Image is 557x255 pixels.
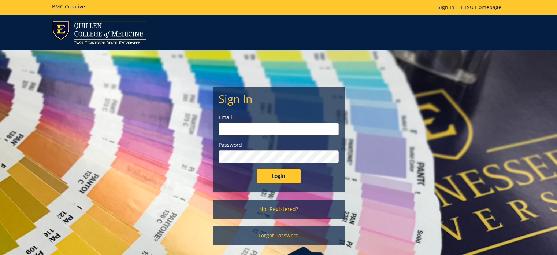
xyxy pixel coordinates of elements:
a: Forgot Password [213,226,345,245]
p: | [438,4,505,11]
label: Email [219,114,339,121]
img: ETSU logo [52,21,146,44]
a: Sign In [438,4,454,11]
a: ETSU Homepage [457,4,505,11]
h5: BMC Creative [52,4,85,9]
label: Password [219,141,339,149]
h2: Sign In [219,93,339,105]
input: Login [257,169,301,183]
a: Not Registered? [213,200,345,219]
